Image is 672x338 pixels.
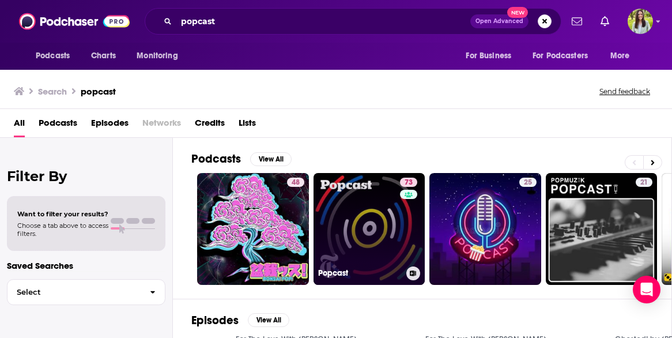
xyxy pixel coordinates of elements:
[546,173,658,285] a: 21
[633,276,660,303] div: Open Intercom Messenger
[91,114,129,137] a: Episodes
[7,279,165,305] button: Select
[84,45,123,67] a: Charts
[475,18,523,24] span: Open Advanced
[129,45,192,67] button: open menu
[91,48,116,64] span: Charts
[17,221,108,238] span: Choose a tab above to access filters.
[38,86,67,97] h3: Search
[239,114,256,137] a: Lists
[525,45,605,67] button: open menu
[507,7,528,18] span: New
[81,86,116,97] h3: popcast
[191,313,239,328] h2: Episodes
[636,178,652,187] a: 21
[628,9,653,34] button: Show profile menu
[314,173,425,285] a: 73Popcast
[145,8,561,35] div: Search podcasts, credits, & more...
[318,268,402,278] h3: Popcast
[287,178,304,187] a: 48
[195,114,225,137] a: Credits
[524,177,532,189] span: 25
[191,313,289,328] a: EpisodesView All
[19,10,130,32] img: Podchaser - Follow, Share and Rate Podcasts
[628,9,653,34] span: Logged in as meaghanyoungblood
[14,114,25,137] a: All
[7,168,165,185] h2: Filter By
[405,177,413,189] span: 73
[292,177,300,189] span: 48
[142,114,181,137] span: Networks
[602,45,644,67] button: open menu
[640,177,648,189] span: 21
[429,173,541,285] a: 25
[7,260,165,271] p: Saved Searches
[610,48,630,64] span: More
[458,45,526,67] button: open menu
[596,12,614,31] a: Show notifications dropdown
[250,152,292,166] button: View All
[248,313,289,327] button: View All
[197,173,309,285] a: 48
[39,114,77,137] a: Podcasts
[191,152,241,166] h2: Podcasts
[567,12,587,31] a: Show notifications dropdown
[191,152,292,166] a: PodcastsView All
[400,178,417,187] a: 73
[7,288,141,296] span: Select
[470,14,528,28] button: Open AdvancedNew
[596,87,654,96] button: Send feedback
[137,48,178,64] span: Monitoring
[17,210,108,218] span: Want to filter your results?
[628,9,653,34] img: User Profile
[176,12,470,31] input: Search podcasts, credits, & more...
[519,178,537,187] a: 25
[533,48,588,64] span: For Podcasters
[466,48,511,64] span: For Business
[28,45,85,67] button: open menu
[36,48,70,64] span: Podcasts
